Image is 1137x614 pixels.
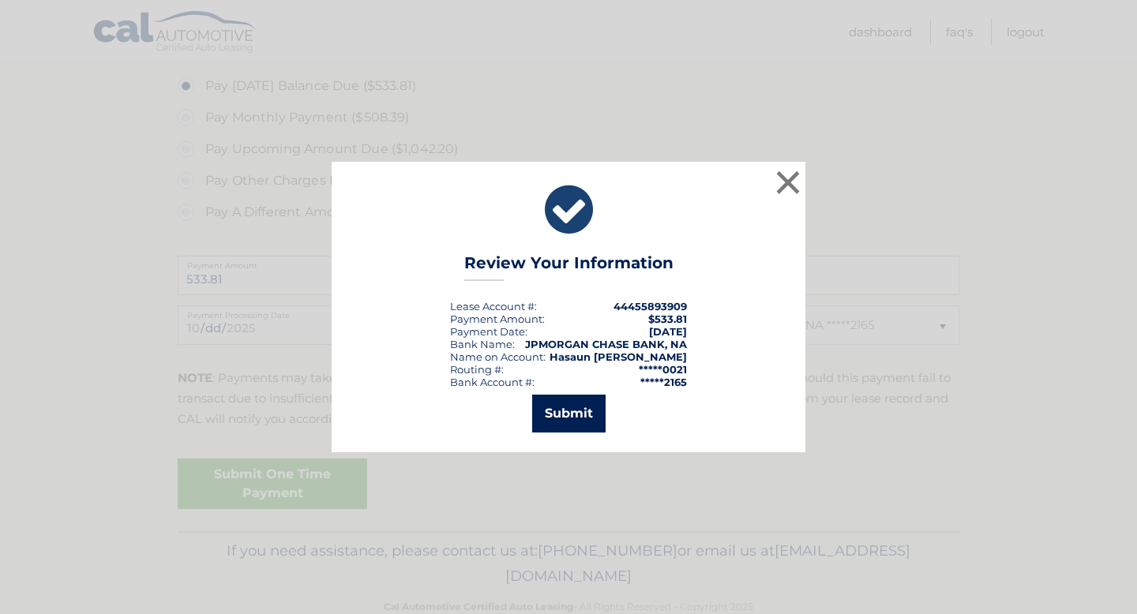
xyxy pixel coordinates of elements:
span: Payment Date [450,325,525,338]
span: [DATE] [649,325,687,338]
button: Submit [532,395,606,432]
span: $533.81 [648,313,687,325]
strong: 44455893909 [614,300,687,313]
div: : [450,325,527,338]
div: Lease Account #: [450,300,537,313]
button: × [772,167,804,198]
strong: Hasaun [PERSON_NAME] [550,350,687,363]
h3: Review Your Information [464,253,674,281]
div: Name on Account: [450,350,546,363]
div: Routing #: [450,363,504,376]
div: Payment Amount: [450,313,545,325]
div: Bank Account #: [450,376,535,388]
strong: JPMORGAN CHASE BANK, NA [525,338,687,350]
div: Bank Name: [450,338,515,350]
